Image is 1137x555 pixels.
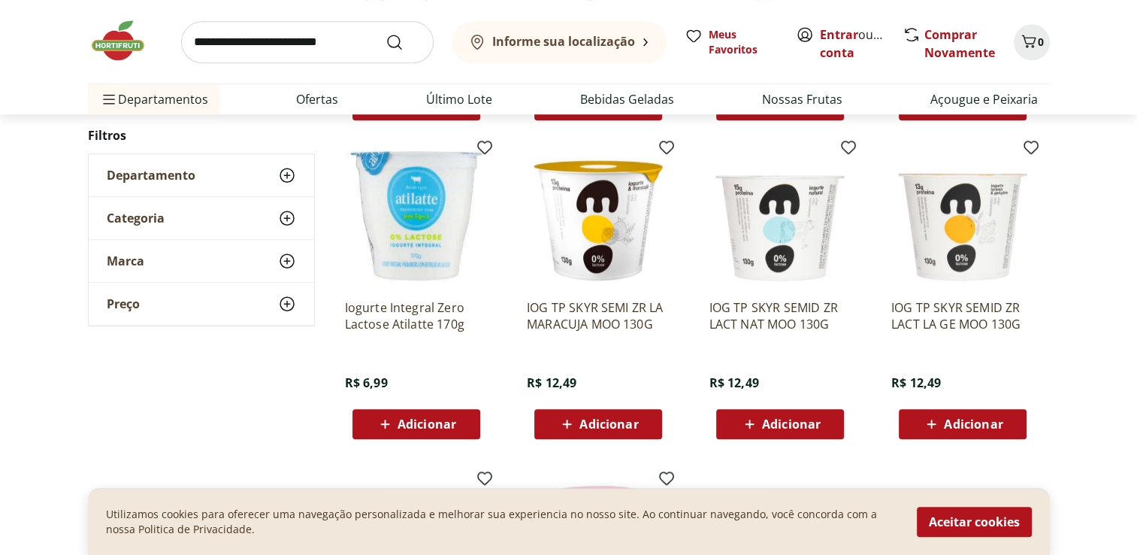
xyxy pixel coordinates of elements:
[452,21,667,63] button: Informe sua localização
[386,33,422,51] button: Submit Search
[296,90,338,108] a: Ofertas
[917,507,1032,537] button: Aceitar cookies
[709,27,778,57] span: Meus Favoritos
[709,299,851,332] a: IOG TP SKYR SEMID ZR LACT NAT MOO 130G
[352,409,480,439] button: Adicionar
[930,90,1038,108] a: Açougue e Peixaria
[709,144,851,287] img: IOG TP SKYR SEMID ZR LACT NAT MOO 130G
[106,507,899,537] p: Utilizamos cookies para oferecer uma navegação personalizada e melhorar sua experiencia no nosso ...
[107,168,195,183] span: Departamento
[820,26,887,62] span: ou
[88,18,163,63] img: Hortifruti
[709,375,758,391] span: R$ 12,49
[762,418,821,430] span: Adicionar
[89,197,314,239] button: Categoria
[820,26,903,61] a: Criar conta
[527,144,670,287] img: IOG TP SKYR SEMI ZR LA MARACUJA MOO 130G
[345,144,488,287] img: Iogurte Integral Zero Lactose Atilatte 170g
[181,21,434,63] input: search
[762,90,842,108] a: Nossas Frutas
[426,90,492,108] a: Último Lote
[579,418,638,430] span: Adicionar
[924,26,995,61] a: Comprar Novamente
[899,409,1027,439] button: Adicionar
[527,299,670,332] a: IOG TP SKYR SEMI ZR LA MARACUJA MOO 130G
[1014,24,1050,60] button: Carrinho
[89,283,314,325] button: Preço
[580,90,674,108] a: Bebidas Geladas
[891,375,941,391] span: R$ 12,49
[492,33,635,50] b: Informe sua localização
[1038,35,1044,49] span: 0
[88,120,315,150] h2: Filtros
[345,299,488,332] a: Iogurte Integral Zero Lactose Atilatte 170g
[527,375,576,391] span: R$ 12,49
[685,27,778,57] a: Meus Favoritos
[534,409,662,439] button: Adicionar
[89,154,314,196] button: Departamento
[107,253,144,268] span: Marca
[820,26,858,43] a: Entrar
[944,418,1002,430] span: Adicionar
[398,418,456,430] span: Adicionar
[107,211,165,226] span: Categoria
[345,375,388,391] span: R$ 6,99
[100,81,118,117] button: Menu
[716,409,844,439] button: Adicionar
[107,296,140,311] span: Preço
[89,240,314,282] button: Marca
[891,299,1034,332] a: IOG TP SKYR SEMID ZR LACT LA GE MOO 130G
[100,81,208,117] span: Departamentos
[891,144,1034,287] img: IOG TP SKYR SEMID ZR LACT LA GE MOO 130G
